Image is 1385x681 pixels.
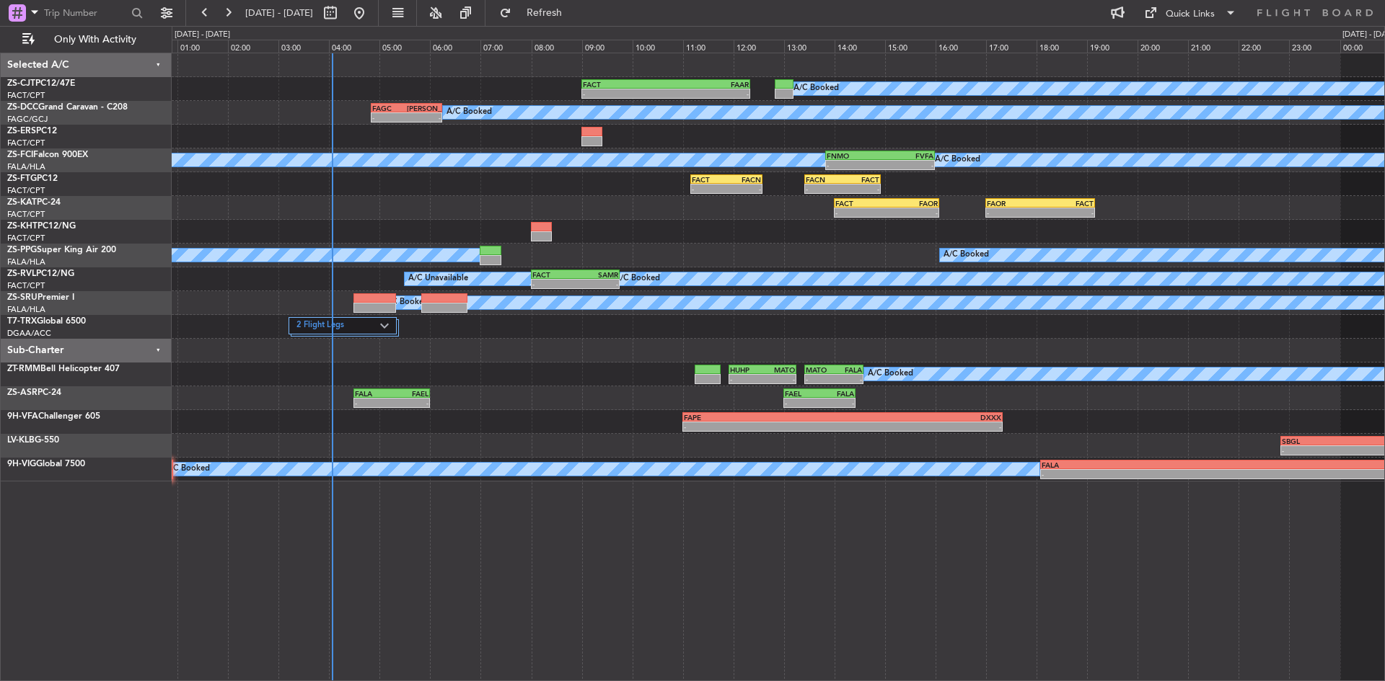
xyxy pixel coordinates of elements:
[806,175,843,184] div: FACN
[806,375,834,383] div: -
[683,40,734,53] div: 11:00
[7,174,37,183] span: ZS-FTG
[1037,40,1087,53] div: 18:00
[575,270,618,279] div: SAMR
[692,175,726,184] div: FACT
[827,151,880,160] div: FNMO
[7,222,76,231] a: ZS-KHTPC12/NG
[1188,40,1239,53] div: 21:00
[726,175,761,184] div: FACN
[834,365,862,374] div: FALA
[7,257,45,267] a: FALA/HLA
[734,40,784,53] div: 12:00
[7,114,48,125] a: FAGC/GCJ
[835,208,887,217] div: -
[7,138,45,148] a: FACT/CPT
[245,6,313,19] span: [DATE] - [DATE]
[514,8,575,18] span: Refresh
[843,175,879,184] div: FACT
[1042,460,1276,469] div: FALA
[784,40,835,53] div: 13:00
[633,40,683,53] div: 10:00
[1166,7,1215,22] div: Quick Links
[392,389,428,398] div: FAEL
[7,198,37,207] span: ZS-KAT
[730,365,762,374] div: HUHP
[582,40,633,53] div: 09:00
[392,399,428,407] div: -
[843,413,1001,422] div: DXXX
[885,40,936,53] div: 15:00
[38,35,152,45] span: Only With Activity
[819,389,854,398] div: FALA
[7,365,40,373] span: ZT-RMM
[666,89,749,98] div: -
[7,127,57,135] a: ZS-ERSPC12
[175,29,230,41] div: [DATE] - [DATE]
[7,460,85,468] a: 9H-VIGGlobal 7500
[7,79,35,88] span: ZS-CJT
[7,209,45,220] a: FACT/CPT
[7,222,38,231] span: ZS-KHT
[7,79,75,88] a: ZS-CJTPC12/47E
[7,161,45,172] a: FALA/HLA
[7,198,61,207] a: ZS-KATPC-24
[7,151,88,159] a: ZS-FCIFalcon 900EX
[835,40,885,53] div: 14:00
[986,40,1037,53] div: 17:00
[228,40,278,53] div: 02:00
[44,2,127,24] input: Trip Number
[987,199,1040,208] div: FAOR
[868,363,913,385] div: A/C Booked
[880,161,933,169] div: -
[1040,199,1094,208] div: FACT
[7,412,38,421] span: 9H-VFA
[583,89,666,98] div: -
[7,412,100,421] a: 9H-VFAChallenger 605
[7,317,37,326] span: T7-TRX
[785,389,819,398] div: FAEL
[7,127,36,135] span: ZS-ERS
[692,184,726,193] div: -
[7,365,120,373] a: ZT-RMMBell Helicopter 407
[1138,40,1188,53] div: 20:00
[666,80,749,89] div: FAAR
[407,104,441,112] div: [PERSON_NAME]
[887,208,938,217] div: -
[7,436,59,445] a: LV-KLBG-550
[1137,1,1244,25] button: Quick Links
[430,40,480,53] div: 06:00
[834,375,862,383] div: -
[7,270,74,278] a: ZS-RVLPC12/NG
[936,40,986,53] div: 16:00
[762,365,795,374] div: MATO
[819,399,854,407] div: -
[806,184,843,193] div: -
[684,422,843,431] div: -
[7,270,36,278] span: ZS-RVL
[177,40,228,53] div: 01:00
[935,149,980,171] div: A/C Booked
[493,1,579,25] button: Refresh
[880,151,933,160] div: FVFA
[7,151,33,159] span: ZS-FCI
[383,292,428,313] div: A/C Booked
[7,103,128,112] a: ZS-DCCGrand Caravan - C208
[7,317,86,326] a: T7-TRXGlobal 6500
[532,270,576,279] div: FACT
[887,199,938,208] div: FAOR
[827,161,880,169] div: -
[1040,208,1094,217] div: -
[575,280,618,288] div: -
[843,184,879,193] div: -
[7,233,45,244] a: FACT/CPT
[615,268,660,290] div: A/C Booked
[7,388,61,397] a: ZS-ASRPC-24
[7,103,38,112] span: ZS-DCC
[583,80,666,89] div: FACT
[7,174,58,183] a: ZS-FTGPC12
[1239,40,1289,53] div: 22:00
[329,40,379,53] div: 04:00
[7,280,45,291] a: FACT/CPT
[372,113,407,122] div: -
